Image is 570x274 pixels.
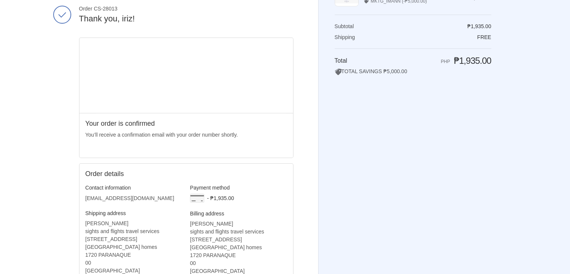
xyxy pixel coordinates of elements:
[335,68,382,74] span: TOTAL SAVINGS
[383,68,407,74] span: ₱5,000.00
[79,38,293,113] div: Google map displaying pin point of shipping address: Paranaque, Metro Manila
[79,14,293,24] h2: Thank you, iriz!
[85,170,186,178] h2: Order details
[85,184,183,191] h3: Contact information
[477,34,491,40] span: Free
[79,38,293,113] iframe: Google map displaying pin point of shipping address: Paranaque, Metro Manila
[467,23,491,29] span: ₱1,935.00
[335,23,422,30] th: Subtotal
[79,5,293,12] span: Order CS-28013
[85,195,174,201] bdo: [EMAIL_ADDRESS][DOMAIN_NAME]
[454,56,491,66] span: ₱1,935.00
[190,210,287,217] h3: Billing address
[190,184,287,191] h3: Payment method
[335,34,355,40] span: Shipping
[441,59,450,64] span: PHP
[85,131,287,139] p: You’ll receive a confirmation email with your order number shortly.
[85,210,183,217] h3: Shipping address
[335,57,347,64] span: Total
[207,195,234,201] span: - ₱1,935.00
[85,119,287,128] h2: Your order is confirmed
